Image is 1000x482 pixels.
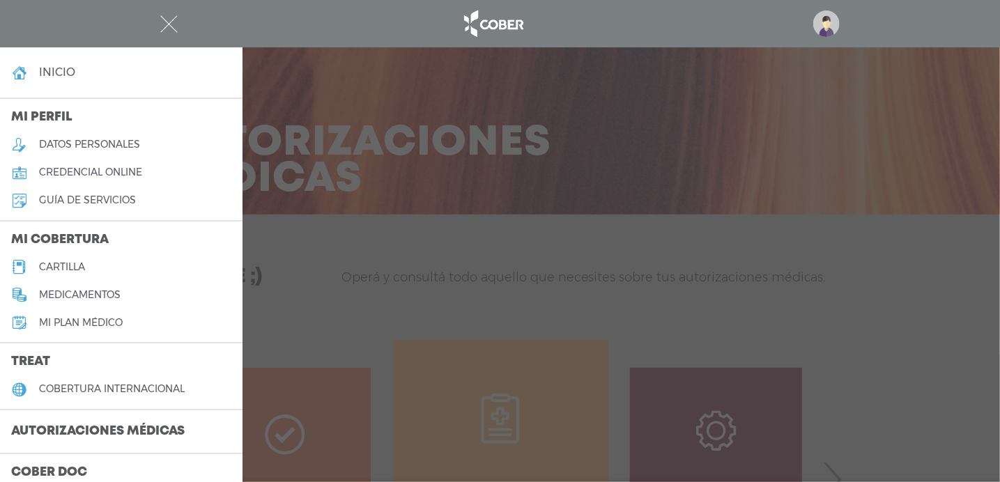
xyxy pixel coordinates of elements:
[456,7,530,40] img: logo_cober_home-white.png
[39,166,142,178] h5: credencial online
[39,194,136,206] h5: guía de servicios
[39,261,85,273] h5: cartilla
[39,383,185,395] h5: cobertura internacional
[813,10,840,37] img: profile-placeholder.svg
[39,65,75,79] h4: inicio
[39,139,140,150] h5: datos personales
[39,289,121,301] h5: medicamentos
[160,15,178,33] img: Cober_menu-close-white.svg
[39,317,123,329] h5: Mi plan médico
